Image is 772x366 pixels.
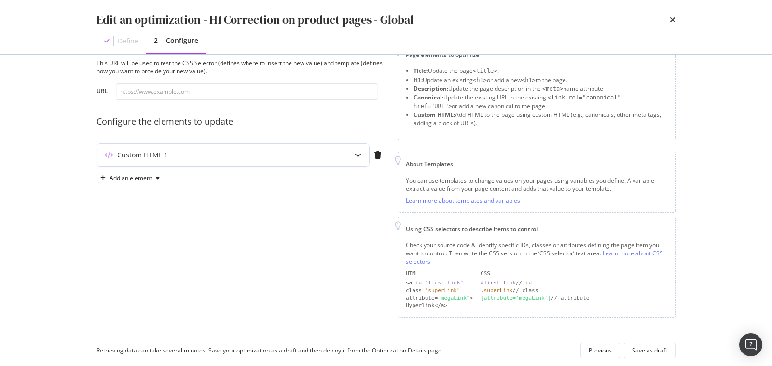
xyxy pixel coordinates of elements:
div: Define [118,36,138,46]
div: Using CSS selectors to describe items to control [406,225,667,233]
button: Save as draft [624,343,675,358]
strong: Title: [414,67,428,75]
li: Update the page . [414,67,667,75]
div: times [670,12,675,28]
div: CSS [481,270,667,278]
div: Edit an optimization - H1 Correction on product pages - Global [96,12,414,28]
li: Update an existing or add a new to the page. [414,76,667,84]
div: Page elements to optimize [406,51,667,59]
li: Update the page description in the name attribute [414,84,667,93]
li: Update the existing URL in the existing or add a new canonical to the page. [414,93,667,111]
div: Custom HTML 1 [117,150,168,160]
span: <title> [473,68,497,74]
div: // id [481,279,667,287]
a: Learn more about templates and variables [406,197,520,205]
div: HTML [406,270,473,278]
button: Previous [580,343,620,358]
strong: Custom HTML: [414,111,455,119]
div: attribute= > [406,295,473,302]
div: "megaLink" [438,295,469,301]
span: <link rel="canonical" href="URL"> [414,94,621,110]
div: Save as draft [632,346,667,354]
input: https://www.example.com [116,83,378,100]
div: "first-link" [425,280,463,286]
div: Previous [589,346,612,354]
label: URL [96,87,108,98]
div: [attribute='megaLink'] [481,295,551,301]
div: Add an element [110,175,152,181]
span: <h1> [522,77,536,84]
div: Retrieving data can take several minutes. Save your optimization as a draft and then deploy it fr... [96,346,443,354]
div: // class [481,287,667,295]
div: // attribute [481,295,667,302]
div: <a id= [406,279,473,287]
div: Check your source code & identify specific IDs, classes or attributes defining the page item you ... [406,241,667,266]
a: Learn more about CSS selectors [406,249,663,266]
strong: H1: [414,76,423,84]
div: 2 [154,36,158,45]
span: <h1> [473,77,487,84]
div: Open Intercom Messenger [739,333,762,356]
div: Configure the elements to update [96,115,386,128]
strong: Description: [414,84,448,93]
div: class= [406,287,473,295]
div: Hyperlink</a> [406,302,473,310]
button: Add an element [96,170,164,186]
div: "superLink" [425,287,460,294]
div: About Templates [406,160,667,168]
div: This URL will be used to test the CSS Selector (defines where to insert the new value) and templa... [96,59,386,75]
div: You can use templates to change values on your pages using variables you define. A variable extra... [406,176,667,193]
div: .superLink [481,287,512,294]
div: #first-link [481,280,516,286]
div: Configure [166,36,198,45]
strong: Canonical: [414,93,443,101]
li: Add HTML to the page using custom HTML (e.g., canonicals, other meta tags, adding a block of URLs). [414,111,667,127]
span: <meta> [542,85,563,92]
